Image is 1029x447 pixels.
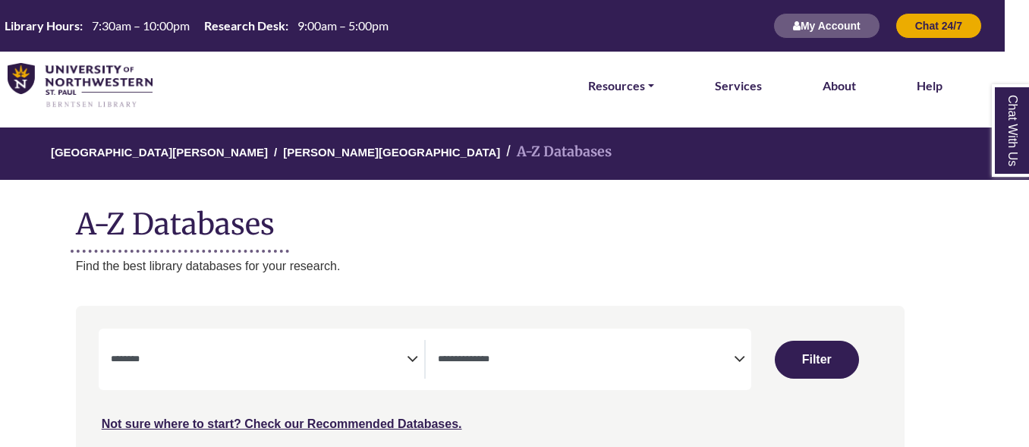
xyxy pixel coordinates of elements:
[773,19,880,32] a: My Account
[198,17,289,33] th: Research Desk:
[76,257,905,276] p: Find the best library databases for your research.
[917,76,942,96] a: Help
[773,13,880,39] button: My Account
[895,13,982,39] button: Chat 24/7
[588,76,654,96] a: Resources
[8,63,153,109] img: library_home
[283,143,500,159] a: [PERSON_NAME][GEOGRAPHIC_DATA]
[51,143,268,159] a: [GEOGRAPHIC_DATA][PERSON_NAME]
[76,127,905,180] nav: breadcrumb
[438,354,734,367] textarea: Search
[297,18,389,33] span: 9:00am – 5:00pm
[823,76,856,96] a: About
[92,18,190,33] span: 7:30am – 10:00pm
[102,417,462,430] a: Not sure where to start? Check our Recommended Databases.
[111,354,407,367] textarea: Search
[775,341,859,379] button: Submit for Search Results
[715,76,762,96] a: Services
[895,19,982,32] a: Chat 24/7
[76,195,905,241] h1: A-Z Databases
[500,141,612,163] li: A-Z Databases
